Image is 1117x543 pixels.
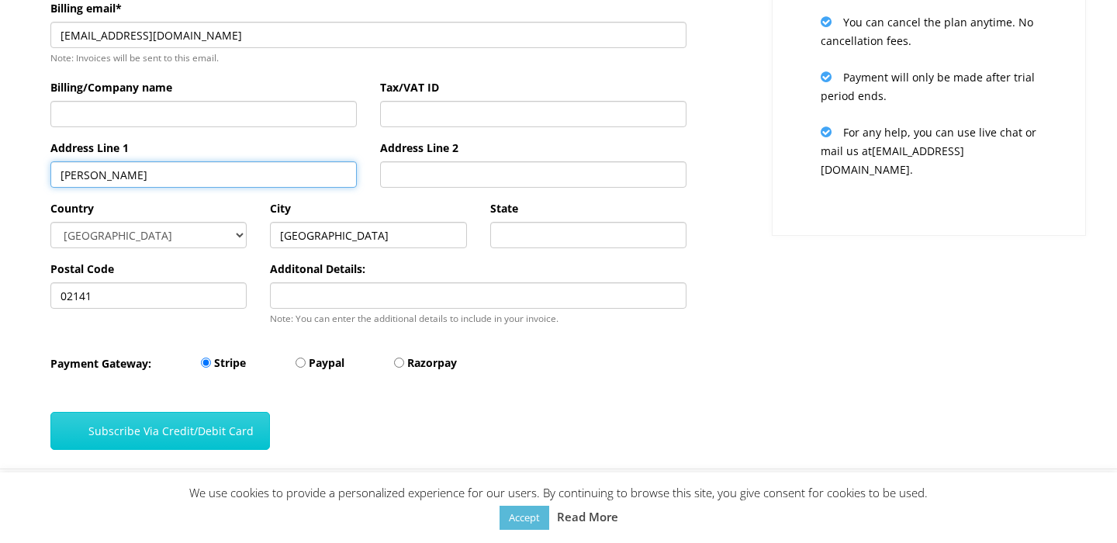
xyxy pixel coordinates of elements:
[270,260,365,278] label: Additonal Details:
[557,507,618,526] a: Read More
[50,78,172,97] label: Billing/Company name
[380,139,458,157] label: Address Line 2
[490,199,518,218] label: State
[50,412,270,450] button: Subscribe Via Credit/Debit Card
[189,485,928,524] span: We use cookies to provide a personalized experience for our users. By continuing to browse this s...
[50,355,151,373] label: Payment Gateway:
[500,506,549,530] a: Accept
[407,354,457,372] label: Razorpay
[1039,469,1117,543] div: Виджет чата
[270,199,291,218] label: City
[50,199,94,218] label: Country
[309,354,344,372] label: Paypal
[50,51,219,64] small: Note: Invoices will be sent to this email.
[50,139,129,157] label: Address Line 1
[821,67,1037,105] p: Payment will only be made after trial period ends.
[821,123,1037,179] p: For any help, you can use live chat or mail us at [EMAIL_ADDRESS][DOMAIN_NAME] .
[821,12,1037,50] p: You can cancel the plan anytime. No cancellation fees.
[380,78,439,97] label: Tax/VAT ID
[270,312,558,324] small: Note: You can enter the additional details to include in your invoice.
[214,354,246,372] label: Stripe
[50,260,114,278] label: Postal Code
[1039,469,1117,543] iframe: Chat Widget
